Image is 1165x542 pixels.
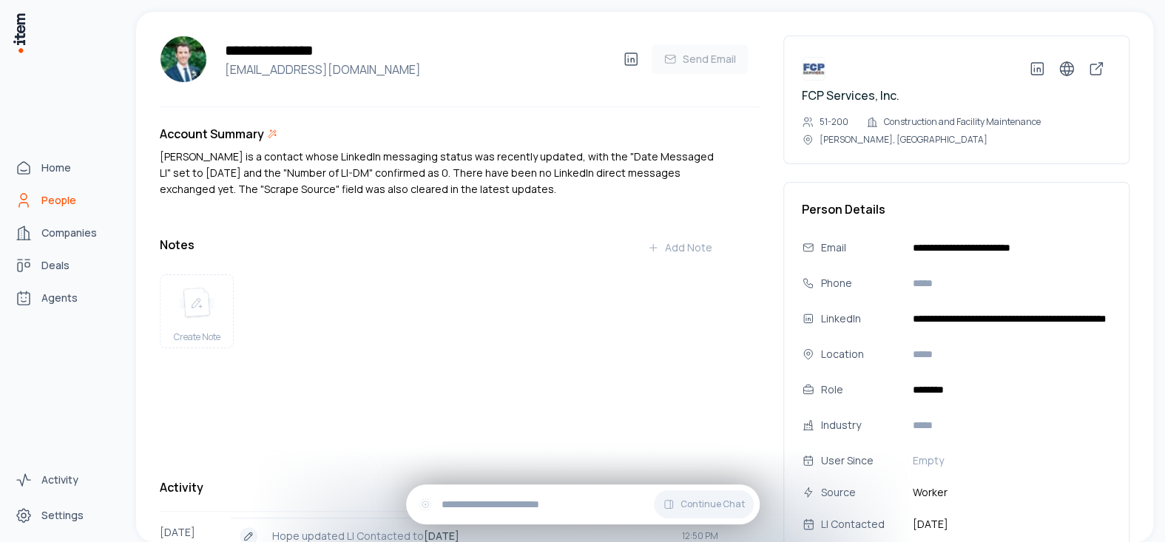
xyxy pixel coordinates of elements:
[160,236,195,254] h3: Notes
[820,116,848,128] p: 51-200
[160,125,264,143] h3: Account Summary
[820,453,901,469] div: User Since
[802,57,825,81] img: FCP Services, Inc.
[821,516,916,532] div: LI Contacted
[41,291,78,305] span: Agents
[160,35,207,83] img: Blake Jablonski
[820,484,901,501] div: Source
[9,465,121,495] a: Activity
[913,453,944,468] span: Empty
[820,417,901,433] div: Industry
[802,87,899,104] a: FCP Services, Inc.
[41,160,71,175] span: Home
[179,287,215,319] img: create note
[682,530,718,542] span: 12:50 PM
[160,478,203,496] h3: Activity
[635,233,724,262] button: Add Note
[884,116,1041,128] p: Construction and Facility Maintenance
[9,283,121,313] a: Agents
[820,134,987,146] p: [PERSON_NAME], [GEOGRAPHIC_DATA]
[41,472,78,487] span: Activity
[406,484,760,524] div: Continue Chat
[681,498,745,510] span: Continue Chat
[160,274,234,348] button: create noteCreate Note
[654,490,754,518] button: Continue Chat
[174,331,220,343] span: Create Note
[41,226,97,240] span: Companies
[9,501,121,530] a: Settings
[820,346,901,362] div: Location
[9,251,121,280] a: Deals
[41,508,84,523] span: Settings
[9,218,121,248] a: Companies
[820,382,901,398] div: Role
[802,200,1111,218] h3: Person Details
[907,512,1111,536] button: [DATE]
[647,240,712,255] div: Add Note
[820,311,901,327] div: LinkedIn
[160,149,724,197] div: [PERSON_NAME] is a contact whose LinkedIn messaging status was recently updated, with the "Date M...
[219,61,616,78] h4: [EMAIL_ADDRESS][DOMAIN_NAME]
[907,449,1111,472] button: Empty
[820,240,901,256] div: Email
[907,484,1111,501] span: Worker
[627,475,724,505] button: Add Activity
[41,258,70,273] span: Deals
[9,186,121,215] a: People
[41,193,76,208] span: People
[9,153,121,183] a: Home
[820,275,901,291] div: Phone
[12,12,27,54] img: Item Brain Logo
